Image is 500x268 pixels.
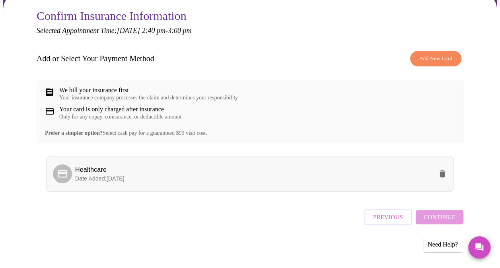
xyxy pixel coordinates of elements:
div: Need Help? [424,237,462,252]
div: Your insurance company processes the claim and determines your responsibility [59,95,238,101]
button: Messages [468,236,490,258]
h3: Confirm Insurance Information [37,9,463,23]
button: Previous [364,209,412,225]
span: Add New Card [419,54,452,63]
em: Selected Appointment Time: [DATE] 2:40 pm - 3:00 pm [37,27,191,35]
span: Healthcare [75,166,107,173]
div: Select cash pay for a guaranteed $99 visit cost. [45,125,455,136]
div: We bill your insurance first [59,87,238,94]
span: Previous [373,212,403,222]
div: Your card is only charged after insurance [59,106,181,113]
div: Only for any copay, coinsurance, or deductible amount [59,114,181,120]
button: Add New Card [410,51,461,66]
strong: Prefer a simpler option? [45,130,103,136]
h3: Add or Select Your Payment Method [37,54,154,63]
button: delete [433,164,452,183]
span: Date Added: [DATE] [75,175,125,182]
